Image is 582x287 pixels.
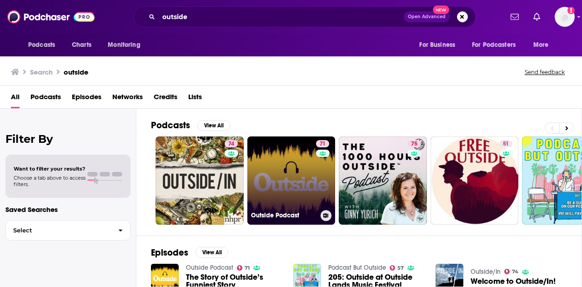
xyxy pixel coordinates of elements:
[72,39,91,51] span: Charts
[512,270,518,274] span: 74
[390,265,404,271] a: 57
[108,39,140,51] span: Monitoring
[5,132,130,146] h2: Filter By
[247,136,336,225] a: 71Outside Podcast
[503,140,509,149] span: 51
[151,247,228,258] a: EpisodesView All
[466,36,529,54] button: open menu
[522,68,567,76] button: Send feedback
[413,36,467,54] button: open menu
[225,140,238,147] a: 74
[431,136,519,225] a: 51
[251,211,317,219] h3: Outside Podcast
[472,39,516,51] span: For Podcasters
[197,120,230,131] button: View All
[408,15,446,19] span: Open Advanced
[5,220,130,241] button: Select
[151,247,188,258] h2: Episodes
[154,90,177,108] a: Credits
[237,265,250,271] a: 71
[504,269,519,274] a: 74
[555,7,575,27] span: Logged in as SarahCBreivogel
[339,136,427,225] a: 75
[22,36,67,54] button: open menu
[7,8,95,25] img: Podchaser - Follow, Share and Rate Podcasts
[134,6,476,27] div: Search podcasts, credits, & more...
[507,9,522,25] a: Show notifications dropdown
[14,175,85,187] span: Choose a tab above to access filters.
[245,266,250,270] span: 71
[407,140,421,147] a: 75
[196,247,228,258] button: View All
[316,140,329,147] a: 71
[530,9,544,25] a: Show notifications dropdown
[404,11,450,22] button: Open AdvancedNew
[555,7,575,27] button: Show profile menu
[28,39,55,51] span: Podcasts
[433,5,449,14] span: New
[328,264,386,272] a: Podcast But Outside
[471,268,501,276] a: Outside/In
[151,120,230,131] a: PodcastsView All
[555,7,575,27] img: User Profile
[11,90,20,108] a: All
[186,264,233,272] a: Outside Podcast
[14,166,85,172] span: Want to filter your results?
[320,140,326,149] span: 71
[159,10,404,24] input: Search podcasts, credits, & more...
[527,36,560,54] button: open menu
[419,39,455,51] span: For Business
[471,277,556,285] a: Welcome to Outside/In!
[411,140,417,149] span: 75
[228,140,234,149] span: 74
[72,90,101,108] a: Episodes
[156,136,244,225] a: 74
[151,120,190,131] h2: Podcasts
[6,227,111,233] span: Select
[499,140,512,147] a: 51
[64,68,88,76] h3: outside
[30,68,53,76] h3: Search
[101,36,152,54] button: open menu
[66,36,97,54] a: Charts
[397,266,404,270] span: 57
[567,7,575,14] svg: Add a profile image
[188,90,202,108] a: Lists
[30,90,61,108] a: Podcasts
[112,90,143,108] a: Networks
[533,39,549,51] span: More
[5,205,130,214] p: Saved Searches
